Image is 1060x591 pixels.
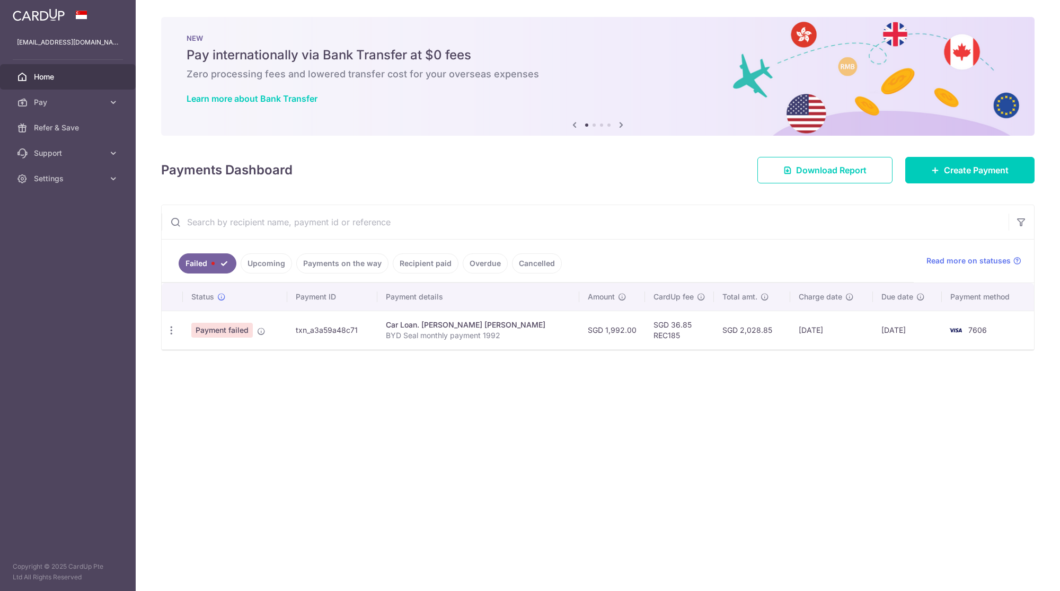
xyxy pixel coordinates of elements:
[34,72,104,82] span: Home
[162,205,1009,239] input: Search by recipient name, payment id or reference
[393,253,458,274] a: Recipient paid
[179,253,236,274] a: Failed
[757,157,893,183] a: Download Report
[926,255,1011,266] span: Read more on statuses
[13,8,65,21] img: CardUp
[463,253,508,274] a: Overdue
[386,320,571,330] div: Car Loan. [PERSON_NAME] [PERSON_NAME]
[926,255,1021,266] a: Read more on statuses
[579,311,645,349] td: SGD 1,992.00
[968,325,987,334] span: 7606
[161,161,293,180] h4: Payments Dashboard
[645,311,714,349] td: SGD 36.85 REC185
[881,292,913,302] span: Due date
[296,253,388,274] a: Payments on the way
[191,323,253,338] span: Payment failed
[944,164,1009,177] span: Create Payment
[942,283,1034,311] th: Payment method
[790,311,873,349] td: [DATE]
[191,292,214,302] span: Status
[799,292,842,302] span: Charge date
[241,253,292,274] a: Upcoming
[161,17,1035,136] img: Bank transfer banner
[714,311,790,349] td: SGD 2,028.85
[873,311,942,349] td: [DATE]
[17,37,119,48] p: [EMAIL_ADDRESS][DOMAIN_NAME]
[588,292,615,302] span: Amount
[512,253,562,274] a: Cancelled
[187,34,1009,42] p: NEW
[377,283,579,311] th: Payment details
[653,292,694,302] span: CardUp fee
[187,93,317,104] a: Learn more about Bank Transfer
[796,164,867,177] span: Download Report
[722,292,757,302] span: Total amt.
[905,157,1035,183] a: Create Payment
[187,68,1009,81] h6: Zero processing fees and lowered transfer cost for your overseas expenses
[386,330,571,341] p: BYD Seal monthly payment 1992
[287,283,377,311] th: Payment ID
[287,311,377,349] td: txn_a3a59a48c71
[945,324,966,337] img: Bank Card
[34,148,104,158] span: Support
[187,47,1009,64] h5: Pay internationally via Bank Transfer at $0 fees
[34,97,104,108] span: Pay
[34,173,104,184] span: Settings
[34,122,104,133] span: Refer & Save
